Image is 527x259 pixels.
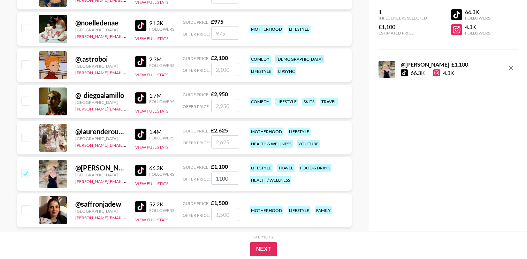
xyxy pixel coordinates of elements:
div: [GEOGRAPHIC_DATA] [75,208,127,214]
div: lifestyle [250,164,273,172]
div: 52.2K [149,201,174,208]
span: Offer Price: [183,104,210,109]
input: 975 [211,26,239,40]
a: [PERSON_NAME][EMAIL_ADDRESS][DOMAIN_NAME] [75,214,178,220]
div: youtube [297,140,320,148]
strong: £ 1,500 [211,199,228,206]
div: Followers [149,135,174,140]
a: [PERSON_NAME][EMAIL_ADDRESS][DOMAIN_NAME] [75,105,178,112]
span: Guide Price: [183,128,209,134]
button: View Full Stats [135,108,168,114]
div: health & wellness [250,140,293,148]
span: Guide Price: [183,201,209,206]
div: @ _diegoalamillo_ [75,91,127,100]
div: [GEOGRAPHIC_DATA] [75,136,127,141]
div: Followers [149,99,174,104]
div: Followers [465,30,490,36]
strong: £ 975 [211,18,223,25]
div: 1.4M [149,128,174,135]
div: £1,100 [379,23,427,30]
strong: £ 2,625 [211,127,228,134]
div: @ saffronjadew [75,200,127,208]
input: 2,100 [211,63,239,76]
div: skits [302,98,316,106]
div: Followers [149,26,174,32]
div: Followers [149,208,174,213]
button: Next [250,242,277,256]
div: @ [PERSON_NAME] [75,163,127,172]
div: 1.7M [149,92,174,99]
div: 4.3K [433,69,454,76]
div: @ noelledenae [75,18,127,27]
strong: £ 2,950 [211,91,228,97]
div: lifestyle [250,67,273,75]
div: Followers [465,15,490,21]
a: [PERSON_NAME][EMAIL_ADDRESS][DOMAIN_NAME] [75,69,178,75]
input: 1,500 [211,208,239,221]
img: TikTok [135,20,146,31]
input: 2,950 [211,99,239,112]
img: TikTok [135,56,146,67]
button: View Full Stats [135,72,168,77]
div: Followers [149,63,174,68]
div: food & drink [299,164,331,172]
div: @ .astroboi [75,55,127,63]
div: lifestyle [288,128,311,136]
div: motherhood [250,128,283,136]
div: [DEMOGRAPHIC_DATA] [275,55,324,63]
div: 1 [379,8,427,15]
div: lipsync [277,67,296,75]
div: - £ 1,100 [401,61,468,68]
div: [GEOGRAPHIC_DATA] [75,172,127,177]
a: [PERSON_NAME][EMAIL_ADDRESS][DOMAIN_NAME] [75,32,178,39]
div: travel [320,98,338,106]
div: 91.3K [149,20,174,26]
div: 66.3K [465,8,490,15]
div: Influencers Selected [379,15,427,21]
span: Offer Price: [183,176,210,182]
div: lifestyle [288,25,311,33]
span: Offer Price: [183,140,210,145]
span: Offer Price: [183,213,210,218]
strong: £ 2,100 [211,54,228,61]
input: 1,100 [211,172,239,185]
span: Guide Price: [183,92,209,97]
div: motherhood [250,206,283,214]
a: [PERSON_NAME][EMAIL_ADDRESS][DOMAIN_NAME] [75,177,178,184]
span: Guide Price: [183,165,209,170]
div: Followers [149,172,174,177]
span: Guide Price: [183,56,209,61]
span: Offer Price: [183,31,210,37]
div: Estimated Price [379,30,427,36]
div: family [315,206,332,214]
button: View Full Stats [135,217,168,222]
span: Offer Price: [183,68,210,73]
div: [GEOGRAPHIC_DATA] [75,100,127,105]
div: lifestyle [275,98,298,106]
div: health / wellness [250,176,291,184]
img: TikTok [135,165,146,176]
strong: @ [PERSON_NAME] [401,61,449,68]
input: 2,625 [211,135,239,148]
div: @ laurenderouennn [75,127,127,136]
img: TikTok [135,129,146,140]
div: 66.3K [149,165,174,172]
img: TikTok [135,201,146,212]
button: View Full Stats [135,181,168,186]
div: lifestyle [288,206,311,214]
div: [GEOGRAPHIC_DATA] [75,27,127,32]
button: remove [504,61,518,75]
div: comedy [250,98,271,106]
img: TikTok [135,92,146,104]
div: [GEOGRAPHIC_DATA] [75,63,127,69]
button: View Full Stats [135,145,168,150]
div: comedy [250,55,271,63]
span: Guide Price: [183,20,209,25]
button: View Full Stats [135,36,168,41]
div: 2.3M [149,56,174,63]
div: motherhood [250,25,283,33]
div: 4.3K [465,23,490,30]
div: travel [277,164,295,172]
a: [PERSON_NAME][EMAIL_ADDRESS][DOMAIN_NAME] [75,141,178,148]
div: Step 1 of 2 [253,234,274,239]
